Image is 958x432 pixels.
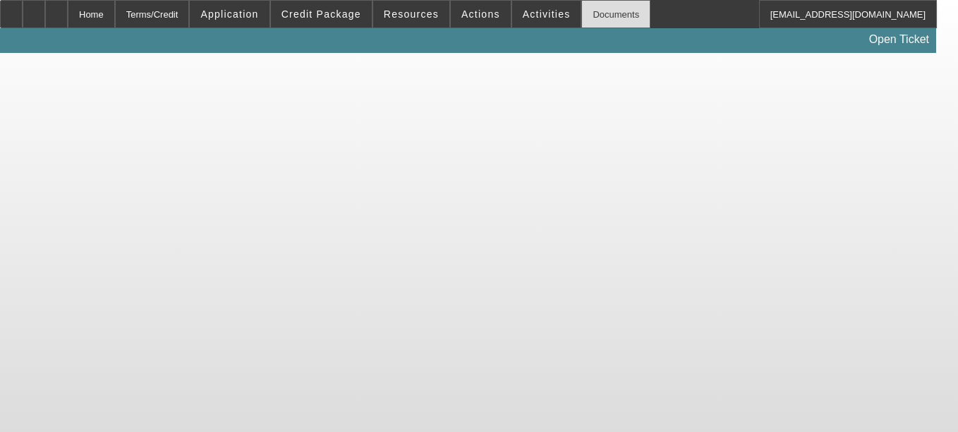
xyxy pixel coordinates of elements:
button: Activities [512,1,581,28]
span: Application [200,8,258,20]
span: Actions [461,8,500,20]
span: Credit Package [281,8,361,20]
span: Activities [523,8,571,20]
span: Resources [384,8,439,20]
button: Application [190,1,269,28]
button: Actions [451,1,511,28]
a: Open Ticket [863,28,935,52]
button: Credit Package [271,1,372,28]
button: Resources [373,1,449,28]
